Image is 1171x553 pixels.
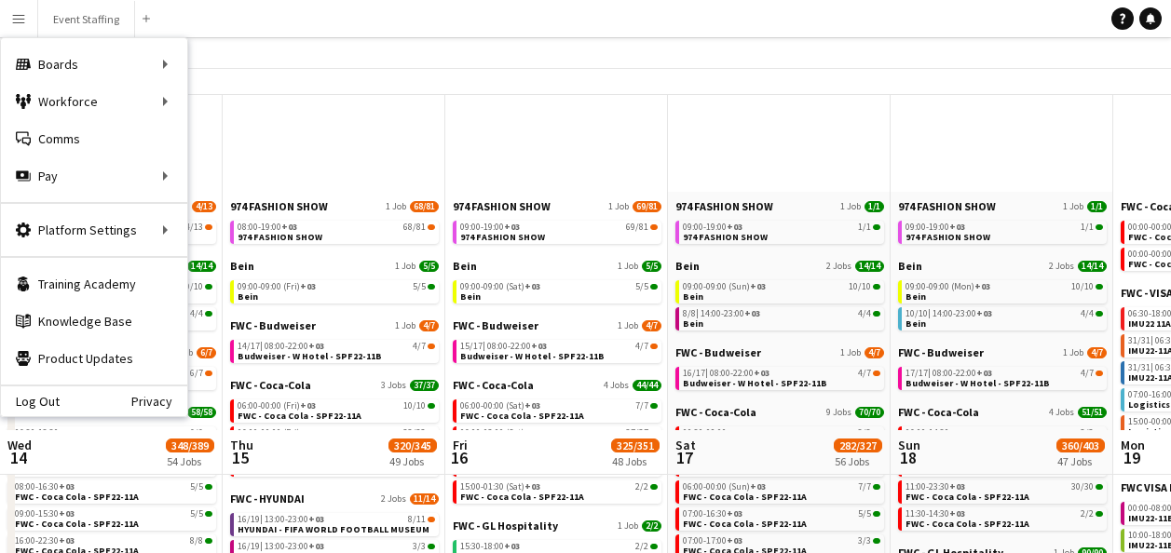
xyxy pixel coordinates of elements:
[190,369,203,378] span: 6/7
[238,290,258,303] span: Bein
[460,221,658,242] a: 09:00-19:00+0369/81974 FASHION SHOW
[905,223,965,232] span: 09:00-19:00
[840,201,861,212] span: 1 Job
[858,309,871,318] span: 4/4
[683,369,708,378] span: 16/17
[933,369,992,378] span: 08:00-22:00
[1049,407,1074,418] span: 4 Jobs
[460,342,485,351] span: 15/17
[419,261,439,272] span: 5/5
[1,46,187,83] div: Boards
[1151,361,1153,373] span: |
[1087,347,1107,358] span: 4/7
[744,307,760,319] span: +03
[460,350,605,362] span: Budweiser - W Hotel - SPF22-11B
[238,221,435,242] a: 08:00-19:00+0368/81974 FASHION SHOW
[1128,336,1153,345] span: 31/31
[190,536,203,546] span: 8/8
[635,482,648,492] span: 2/2
[300,399,316,411] span: +03
[683,536,742,546] span: 07:00-17:00
[453,199,661,259] div: 974 FASHION SHOW1 Job69/8109:00-19:00+0369/81974 FASHION SHOW
[230,199,439,259] div: 974 FASHION SHOW1 Job68/8108:00-19:00+0368/81974 FASHION SHOW
[403,428,426,438] span: 22/22
[230,199,328,213] span: 974 FASHION SHOW
[238,280,435,302] a: 09:00-09:00 (Fri)+035/5Bein
[642,320,661,331] span: 4/7
[905,309,931,318] span: 10/10
[192,201,216,212] span: 4/13
[898,405,979,419] span: FWC - Coca-Cola
[635,342,648,351] span: 4/7
[453,378,661,392] a: FWC - Coca-Cola4 Jobs44/44
[453,259,661,318] div: Bein1 Job5/509:00-09:00 (Sat)+035/5Bein
[413,342,426,351] span: 4/7
[460,480,658,502] a: 15:00-01:30 (Sat)+032/2FWC - Coca Cola - SPF22-11A
[238,542,263,551] span: 16/19
[696,307,699,319] span: |
[905,428,965,438] span: 06:00-14:30
[1063,201,1083,212] span: 1 Job
[238,426,435,448] a: 06:00-00:00 (Fri)+0322/22FWC - Coca Cola - SPF22-11A
[504,221,520,233] span: +03
[905,221,1103,242] a: 09:00-19:00+031/1974 FASHION SHOW
[635,401,648,411] span: 7/7
[38,1,135,37] button: Event Staffing
[453,519,661,533] a: FWC - GL Hospitality1 Job2/2
[675,259,884,345] div: Bein2 Jobs14/1409:00-09:00 (Sun)+0310/10Bein8/8|14:00-23:00+034/4Bein
[826,407,851,418] span: 9 Jobs
[15,507,212,529] a: 09:00-15:30+035/5FWC - Coca Cola - SPF22-11A
[1063,347,1083,358] span: 1 Job
[905,280,1103,302] a: 09:00-09:00 (Mon)+0310/10Bein
[750,280,766,292] span: +03
[604,380,629,391] span: 4 Jobs
[238,231,322,243] span: 974 FASHION SHOW
[1071,482,1094,492] span: 30/30
[905,377,1050,389] span: Budweiser - W Hotel - SPF22-11B
[281,221,297,233] span: +03
[858,223,871,232] span: 1/1
[905,518,1029,530] span: FWC - Coca Cola - SPF22-11A
[15,518,139,530] span: FWC - Coca Cola - SPF22-11A
[905,369,931,378] span: 17/17
[683,377,827,389] span: Budweiser - W Hotel - SPF22-11B
[15,426,212,448] a: 06:30-18:30+036/6FWC - Coca Cola - SPF22-11A
[675,345,884,405] div: FWC - Budweiser1 Job4/716/17|08:00-22:00+034/7Budweiser - W Hotel - SPF22-11B
[15,482,75,492] span: 08:00-16:30
[1,211,187,249] div: Platform Settings
[750,480,766,492] span: +03
[460,280,658,302] a: 09:00-09:00 (Sat)+035/5Bein
[181,282,203,291] span: 10/10
[403,401,426,411] span: 10/10
[905,509,965,519] span: 11:30-14:30
[898,345,1107,405] div: FWC - Budweiser1 Job4/717/17|08:00-22:00+034/7Budweiser - W Hotel - SPF22-11B
[1,120,187,157] a: Comms
[675,405,884,419] a: FWC - Coca-Cola9 Jobs70/70
[381,380,406,391] span: 3 Jobs
[826,261,851,272] span: 2 Jobs
[187,261,216,272] span: 14/14
[504,540,520,552] span: +03
[1081,509,1094,519] span: 2/2
[754,367,769,379] span: +03
[974,280,990,292] span: +03
[408,515,426,524] span: 8/11
[238,515,263,524] span: 16/19
[840,347,861,358] span: 1 Job
[675,199,884,259] div: 974 FASHION SHOW1 Job1/109:00-19:00+031/1974 FASHION SHOW
[453,519,558,533] span: FWC - GL Hospitality
[413,282,426,291] span: 5/5
[1,83,187,120] div: Workforce
[727,534,742,546] span: +03
[531,340,547,352] span: +03
[626,428,648,438] span: 27/27
[683,509,742,519] span: 07:00-16:30
[898,345,984,359] span: FWC - Budweiser
[381,493,406,505] span: 2 Jobs
[15,428,75,438] span: 06:30-18:30
[190,428,203,438] span: 6/6
[683,482,766,492] span: 06:00-00:00 (Sun)
[395,261,415,272] span: 1 Job
[524,399,540,411] span: +03
[905,482,965,492] span: 11:00-23:30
